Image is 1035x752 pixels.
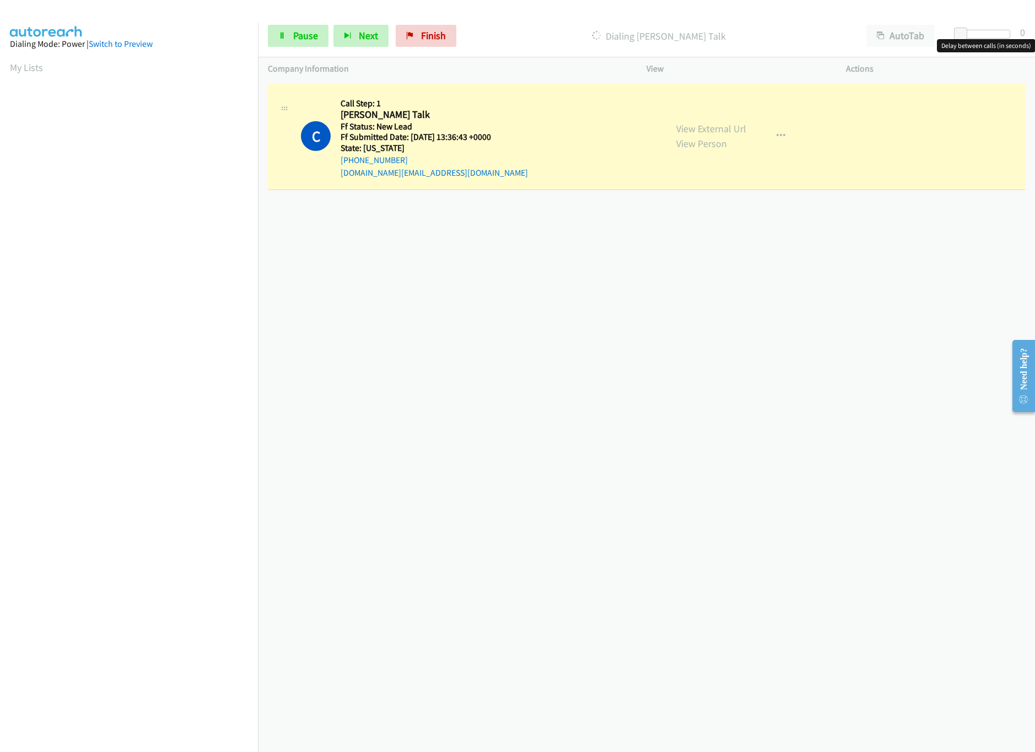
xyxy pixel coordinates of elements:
span: Finish [421,29,446,42]
h2: [PERSON_NAME] Talk [341,109,505,121]
p: Actions [846,62,1026,75]
a: Switch to Preview [89,39,153,49]
a: Pause [268,25,328,47]
h5: Ff Status: New Lead [341,121,528,132]
button: Next [333,25,389,47]
div: Dialing Mode: Power | [10,37,248,51]
button: AutoTab [866,25,935,47]
p: Dialing [PERSON_NAME] Talk [471,29,847,44]
a: My Lists [10,61,43,74]
a: View Person [676,137,727,150]
a: [PHONE_NUMBER] [341,155,408,165]
a: Finish [396,25,456,47]
h5: State: [US_STATE] [341,143,528,154]
span: Pause [293,29,318,42]
h5: Ff Submitted Date: [DATE] 13:36:43 +0000 [341,132,528,143]
p: Company Information [268,62,627,75]
span: Next [359,29,378,42]
a: [DOMAIN_NAME][EMAIL_ADDRESS][DOMAIN_NAME] [341,167,528,178]
h5: Call Step: 1 [341,98,528,109]
iframe: Dialpad [10,85,258,608]
a: View External Url [676,122,746,135]
p: View [646,62,826,75]
h1: C [301,121,331,151]
div: 0 [1020,25,1025,40]
iframe: Resource Center [1004,332,1035,420]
